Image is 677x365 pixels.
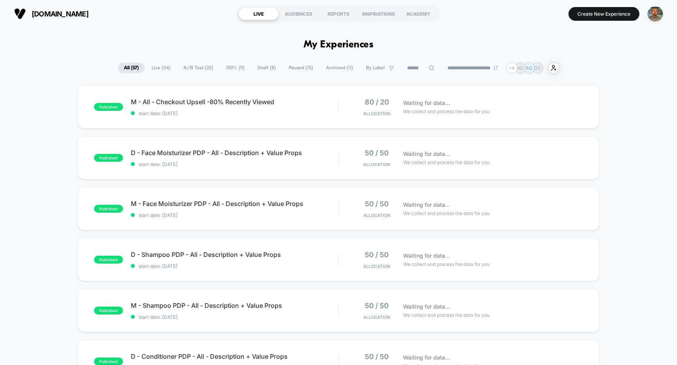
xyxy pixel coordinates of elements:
[648,6,663,22] img: ppic
[94,307,123,314] span: published
[131,251,338,258] span: D - Shampoo PDP - All - Description + Value Props
[146,63,176,73] span: Live ( 34 )
[131,98,338,106] span: M - All - Checkout Upsell -80% Recently Viewed
[131,200,338,208] span: M - Face Moisturizer PDP - All - Description + Value Props
[252,63,282,73] span: Draft ( 8 )
[131,314,338,320] span: start date: [DATE]
[363,264,390,269] span: Allocation
[493,65,498,70] img: end
[568,7,639,21] button: Create New Experience
[363,314,390,320] span: Allocation
[131,263,338,269] span: start date: [DATE]
[304,39,374,51] h1: My Experiences
[403,210,490,217] span: We collect and process the data for you
[363,213,390,218] span: Allocation
[118,63,145,73] span: All ( 57 )
[32,10,89,18] span: [DOMAIN_NAME]
[363,162,390,167] span: Allocation
[365,352,389,361] span: 50 / 50
[131,110,338,116] span: start date: [DATE]
[220,63,250,73] span: 100% ( 9 )
[94,154,123,162] span: published
[283,63,319,73] span: Paused ( 15 )
[403,159,490,166] span: We collect and process the data for you
[131,161,338,167] span: start date: [DATE]
[526,65,532,71] p: AG
[403,99,450,107] span: Waiting for data...
[365,302,389,310] span: 50 / 50
[365,200,389,208] span: 50 / 50
[403,108,490,115] span: We collect and process the data for you
[366,65,385,71] span: By Label
[403,260,490,268] span: We collect and process the data for you
[365,98,389,106] span: 80 / 20
[403,311,490,319] span: We collect and process the data for you
[365,149,389,157] span: 50 / 50
[403,150,450,158] span: Waiting for data...
[403,302,450,311] span: Waiting for data...
[358,7,398,20] div: INSPIRATIONS
[403,251,450,260] span: Waiting for data...
[517,65,524,71] p: AD
[534,65,541,71] p: DC
[239,7,279,20] div: LIVE
[403,353,450,362] span: Waiting for data...
[131,149,338,157] span: D - Face Moisturizer PDP - All - Description + Value Props
[645,6,665,22] button: ppic
[14,8,26,20] img: Visually logo
[94,103,123,111] span: published
[131,212,338,218] span: start date: [DATE]
[94,256,123,264] span: published
[131,302,338,309] span: M - Shampoo PDP - All - Description + Value Props
[363,111,390,116] span: Allocation
[94,205,123,213] span: published
[506,62,518,74] div: + 4
[365,251,389,259] span: 50 / 50
[320,63,359,73] span: Archived ( 11 )
[177,63,219,73] span: A/B Test ( 25 )
[319,7,358,20] div: REPORTS
[131,352,338,360] span: D - Conditioner PDP - All - Description + Value Props
[12,7,91,20] button: [DOMAIN_NAME]
[279,7,319,20] div: AUDIENCES
[398,7,438,20] div: ACADEMY
[403,201,450,209] span: Waiting for data...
